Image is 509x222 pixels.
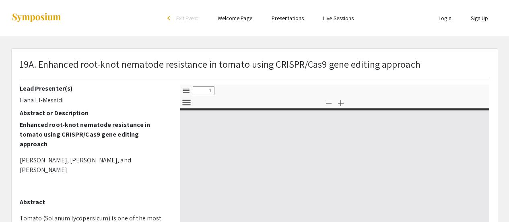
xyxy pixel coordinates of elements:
[322,97,336,108] button: Zoom Out
[180,97,194,108] button: Tools
[20,198,45,206] strong: Abstract
[180,85,194,96] button: Toggle Sidebar
[471,15,488,22] a: Sign Up
[218,15,252,22] a: Welcome Page
[176,15,198,22] span: Exit Event
[11,12,62,23] img: Symposium by ForagerOne
[20,57,420,71] p: 19A. Enhanced root-knot nematode resistance in tomato using CRISPR/Cas9 gene editing approach
[20,109,168,117] h2: Abstract or Description
[167,16,172,21] div: arrow_back_ios
[20,85,168,92] h2: Lead Presenter(s)
[20,120,150,148] strong: Enhanced root-knot nematode resistance in tomato using CRISPR/Cas9 gene editing approach
[193,86,214,95] input: Page
[323,15,354,22] a: Live Sessions
[20,156,168,175] p: [PERSON_NAME], [PERSON_NAME], and [PERSON_NAME]
[439,15,451,22] a: Login
[272,15,304,22] a: Presentations
[334,97,348,108] button: Zoom In
[20,95,168,105] p: Hana El-Messidi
